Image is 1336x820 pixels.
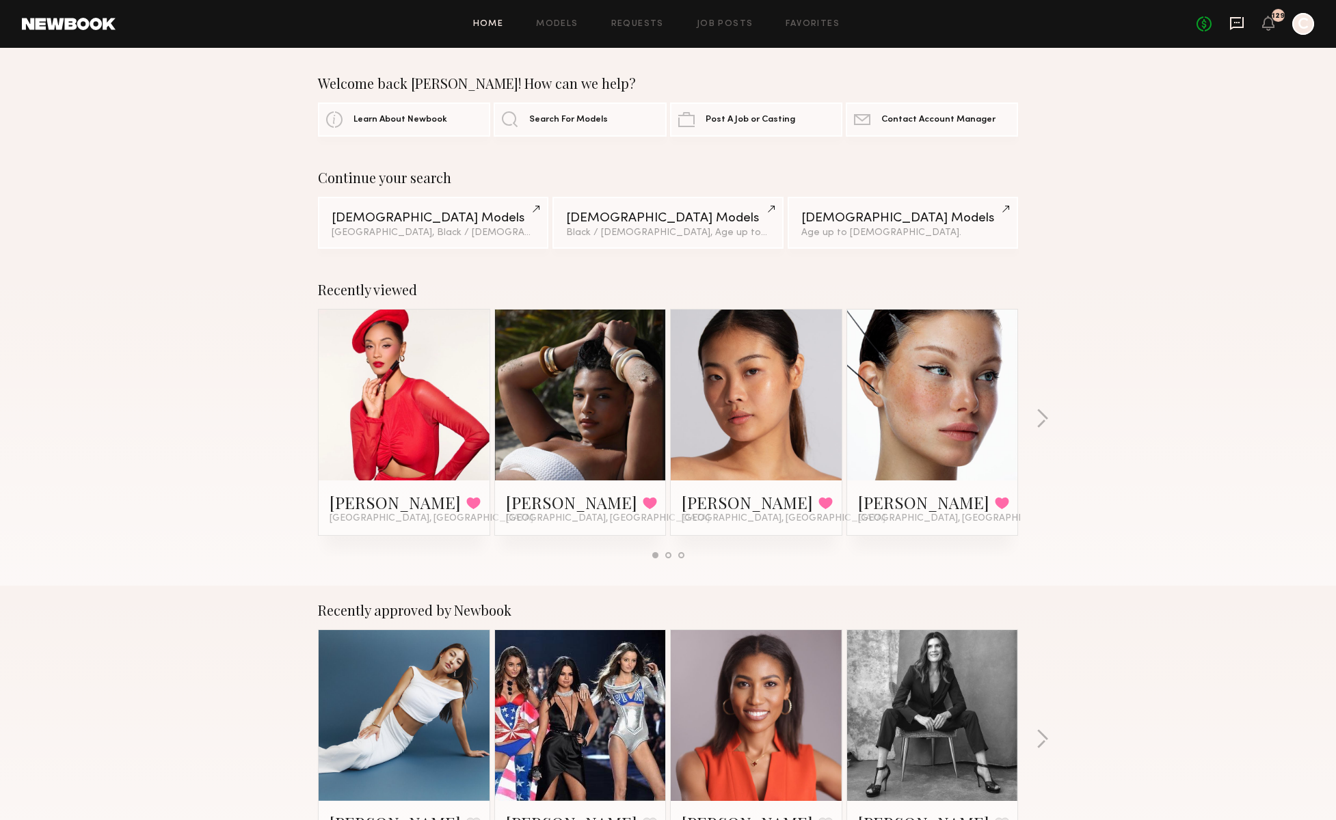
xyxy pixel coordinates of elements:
div: Recently approved by Newbook [318,602,1018,618]
div: 129 [1272,12,1285,20]
div: [DEMOGRAPHIC_DATA] Models [801,212,1004,225]
div: [DEMOGRAPHIC_DATA] Models [566,212,769,225]
a: Favorites [786,20,840,29]
div: [GEOGRAPHIC_DATA], Black / [DEMOGRAPHIC_DATA] [332,228,535,238]
a: [DEMOGRAPHIC_DATA] ModelsAge up to [DEMOGRAPHIC_DATA]. [788,197,1018,249]
span: [GEOGRAPHIC_DATA], [GEOGRAPHIC_DATA] [330,513,533,524]
a: [DEMOGRAPHIC_DATA] ModelsBlack / [DEMOGRAPHIC_DATA], Age up to [DEMOGRAPHIC_DATA]. [552,197,783,249]
a: Learn About Newbook [318,102,490,137]
a: [PERSON_NAME] [682,491,813,513]
div: Welcome back [PERSON_NAME]! How can we help? [318,75,1018,92]
a: Requests [611,20,664,29]
div: [DEMOGRAPHIC_DATA] Models [332,212,535,225]
a: C [1292,13,1314,35]
a: Post A Job or Casting [670,102,842,137]
span: Contact Account Manager [881,115,996,124]
div: Continue your search [318,169,1018,186]
div: Black / [DEMOGRAPHIC_DATA], Age up to [DEMOGRAPHIC_DATA]. [566,228,769,238]
span: Learn About Newbook [353,115,447,124]
a: [DEMOGRAPHIC_DATA] Models[GEOGRAPHIC_DATA], Black / [DEMOGRAPHIC_DATA] [318,197,548,249]
span: [GEOGRAPHIC_DATA], [GEOGRAPHIC_DATA] [506,513,710,524]
a: Search For Models [494,102,666,137]
a: Job Posts [697,20,753,29]
span: [GEOGRAPHIC_DATA], [GEOGRAPHIC_DATA] [858,513,1062,524]
div: Recently viewed [318,282,1018,298]
a: Home [473,20,504,29]
a: [PERSON_NAME] [858,491,989,513]
span: Post A Job or Casting [706,115,795,124]
a: [PERSON_NAME] [330,491,461,513]
span: [GEOGRAPHIC_DATA], [GEOGRAPHIC_DATA] [682,513,885,524]
a: [PERSON_NAME] [506,491,637,513]
a: Models [536,20,578,29]
a: Contact Account Manager [846,102,1018,137]
span: Search For Models [529,115,608,124]
div: Age up to [DEMOGRAPHIC_DATA]. [801,228,1004,238]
